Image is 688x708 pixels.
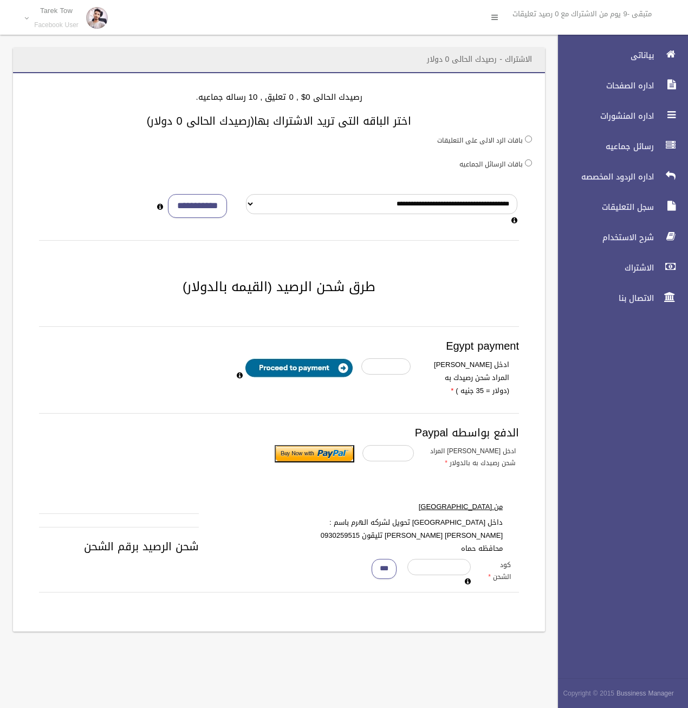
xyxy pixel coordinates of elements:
a: اداره الصفحات [549,74,688,98]
input: Submit [275,445,354,462]
a: الاتصال بنا [549,286,688,310]
strong: Bussiness Manager [616,687,674,699]
p: Tarek Tow [34,7,79,15]
a: شرح الاستخدام [549,226,688,249]
span: بياناتى [549,50,657,61]
label: من [GEOGRAPHIC_DATA] [308,500,511,513]
label: ادخل [PERSON_NAME] المراد شحن رصيدك به بالدولار [422,445,524,469]
a: اداره الردود المخصصه [549,165,688,189]
a: الاشتراك [549,256,688,280]
span: اداره الردود المخصصه [549,171,657,182]
label: داخل [GEOGRAPHIC_DATA] تحويل لشركه الهرم باسم : [PERSON_NAME] [PERSON_NAME] تليقون 0930259515 محا... [308,516,511,555]
span: اداره المنشورات [549,111,657,121]
span: سجل التعليقات [549,202,657,213]
h3: اختر الباقه التى تريد الاشتراك بها(رصيدك الحالى 0 دولار) [26,115,532,127]
label: باقات الرد الالى على التعليقات [437,134,523,146]
span: شرح الاستخدام [549,232,657,243]
span: رسائل جماعيه [549,141,657,152]
h3: شحن الرصيد برقم الشحن [39,540,519,552]
span: Copyright © 2015 [563,687,614,699]
a: بياناتى [549,43,688,67]
span: الاتصال بنا [549,293,657,304]
h3: الدفع بواسطه Paypal [39,427,519,439]
a: اداره المنشورات [549,104,688,128]
span: اداره الصفحات [549,80,657,91]
a: سجل التعليقات [549,195,688,219]
small: Facebook User [34,21,79,29]
span: الاشتراك [549,262,657,273]
h4: رصيدك الحالى 0$ , 0 تعليق , 10 رساله جماعيه. [26,93,532,102]
h3: Egypt payment [39,340,519,352]
h2: طرق شحن الرصيد (القيمه بالدولار) [26,280,532,294]
a: رسائل جماعيه [549,134,688,158]
label: ادخل [PERSON_NAME] المراد شحن رصيدك به (دولار = 35 جنيه ) [419,358,517,397]
label: باقات الرسائل الجماعيه [459,158,523,170]
label: كود الشحن [479,559,519,583]
header: الاشتراك - رصيدك الحالى 0 دولار [414,49,545,70]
